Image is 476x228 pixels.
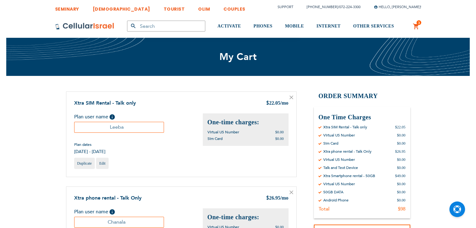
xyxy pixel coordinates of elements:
[207,118,284,126] h2: One-time charges:
[323,149,371,154] div: Xtra phone rental - Talk Only
[96,158,109,169] a: Edit
[207,130,239,135] span: Virtual US Number
[164,2,185,13] a: TOURIST
[127,21,205,32] input: Search
[74,149,105,155] span: [DATE] - [DATE]
[398,206,406,212] div: $98
[253,24,273,28] span: PHONES
[253,15,273,38] a: PHONES
[93,2,150,13] a: [DEMOGRAPHIC_DATA]
[110,114,115,120] span: Help
[55,22,115,30] img: Cellular Israel Logo
[307,5,338,9] a: [PHONE_NUMBER]
[77,161,92,166] span: Duplicate
[323,125,367,130] div: Xtra SIM Rental - Talk only
[319,206,330,212] div: Total
[266,100,289,107] div: 22.05
[74,208,108,215] span: Plan user name
[397,190,406,195] div: $0.00
[413,23,420,30] a: 3
[397,198,406,203] div: $0.00
[74,142,105,147] span: Plan dates
[397,157,406,162] div: $0.00
[280,100,289,106] span: /mo
[323,141,338,146] div: Sim Card
[223,2,245,13] a: COUPLES
[198,2,210,13] a: OLIM
[110,209,115,215] span: Help
[397,141,406,146] div: $0.00
[395,125,406,130] div: $22.05
[395,173,406,178] div: $49.00
[55,2,79,13] a: SEMINARY
[99,161,105,166] span: Edit
[316,15,340,38] a: INTERNET
[316,24,340,28] span: INTERNET
[314,92,410,101] h2: Order Summary
[395,149,406,154] div: $26.95
[323,173,375,178] div: Xtra Smartphone rental - 50GB
[266,195,289,202] div: 26.95
[266,195,269,202] span: $
[323,181,355,186] div: Virtual US Number
[323,190,343,195] div: 50GB DATA
[353,15,394,38] a: OTHER SERVICES
[397,181,406,186] div: $0.00
[218,24,241,28] span: ACTIVATE
[323,157,355,162] div: Virtual US Number
[397,165,406,170] div: $0.00
[74,113,108,120] span: Plan user name
[323,165,358,170] div: Talk and Text Device
[219,50,257,63] span: My Cart
[323,198,349,203] div: Android Phone
[300,2,361,12] li: /
[285,15,304,38] a: MOBILE
[374,5,421,9] span: Hello, [PERSON_NAME]!
[275,136,284,141] span: $0.00
[397,133,406,138] div: $0.00
[353,24,394,28] span: OTHER SERVICES
[339,5,361,9] a: 072-224-3300
[278,5,293,9] a: Support
[74,158,95,169] a: Duplicate
[285,24,304,28] span: MOBILE
[207,213,284,221] h2: One-time charges:
[266,100,269,107] span: $
[280,195,289,201] span: /mo
[418,20,420,25] span: 3
[275,130,284,134] span: $0.00
[74,100,136,107] a: Xtra SIM Rental - Talk only
[323,133,355,138] div: Virtual US Number
[207,136,223,141] span: Sim Card
[218,15,241,38] a: ACTIVATE
[74,195,141,201] a: Xtra phone rental - Talk Only
[319,113,406,121] h3: One Time Charges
